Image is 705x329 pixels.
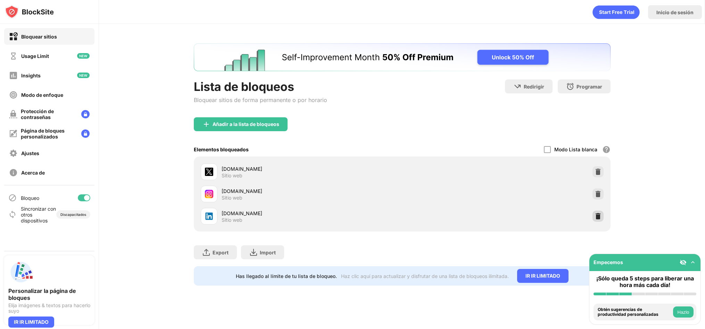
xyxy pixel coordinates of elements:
div: Insights [21,73,41,78]
img: favicons [205,212,213,220]
img: block-on.svg [9,32,18,41]
div: [DOMAIN_NAME] [222,210,402,217]
div: Export [213,250,229,255]
iframe: Banner [194,43,611,71]
div: Lista de bloqueos [194,79,327,94]
div: Acerca de [21,170,45,176]
div: [DOMAIN_NAME] [222,187,402,195]
div: Discapacitados [60,212,86,217]
img: eye-not-visible.svg [680,259,687,266]
div: animation [592,5,640,19]
img: settings-off.svg [9,149,18,158]
img: push-custom-page.svg [8,260,33,285]
img: lock-menu.svg [81,129,90,138]
div: Inicio de sesión [656,9,694,15]
div: Obtén sugerencias de productividad personalizadas [598,307,671,317]
div: Bloqueo [21,195,39,201]
img: omni-setup-toggle.svg [689,259,696,266]
div: [DOMAIN_NAME] [222,165,402,172]
div: Elementos bloqueados [194,146,249,152]
img: customize-block-page-off.svg [9,129,17,138]
div: Sincronizar con otros dispositivos [21,206,56,223]
img: about-off.svg [9,168,18,177]
div: Añadir a la lista de bloqueos [213,121,279,127]
div: Programar [577,84,602,90]
div: Sitio web [222,172,242,179]
div: Sitio web [222,217,242,223]
div: Protección de contraseñas [21,108,76,120]
button: Hazlo [673,306,694,318]
img: sync-icon.svg [8,210,17,219]
div: Página de bloques personalizados [21,128,76,140]
div: Has llegado al límite de tu lista de bloqueo. [236,273,337,279]
div: Bloquear sitios [21,34,57,40]
img: focus-off.svg [9,91,18,99]
div: Personalizar la página de bloques [8,287,90,301]
div: Empecemos [594,259,623,265]
div: Modo Lista blanca [554,146,597,152]
img: logo-blocksite.svg [5,5,54,19]
div: Modo de enfoque [21,92,63,98]
img: time-usage-off.svg [9,52,18,60]
img: favicons [205,190,213,198]
div: Sitio web [222,195,242,201]
img: blocking-icon.svg [8,194,17,202]
img: favicons [205,168,213,176]
div: IR IR LIMITADO [8,317,54,328]
div: Ajustes [21,150,39,156]
img: new-icon.svg [77,73,90,78]
div: IR IR LIMITADO [517,269,569,283]
div: Usage Limit [21,53,49,59]
div: ¡Sólo queda 5 steps para liberar una hora más cada día! [594,275,696,288]
div: Bloquear sitios de forma permanente o por horario [194,96,327,103]
img: new-icon.svg [77,53,90,59]
img: insights-off.svg [9,71,18,80]
div: Haz clic aquí para actualizar y disfrutar de una lista de bloqueos ilimitada. [341,273,509,279]
div: Redirigir [524,84,544,90]
img: lock-menu.svg [81,110,90,118]
img: password-protection-off.svg [9,110,17,118]
div: Elija imágenes & textos para hacerlo suyo [8,303,90,314]
div: Import [260,250,276,255]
